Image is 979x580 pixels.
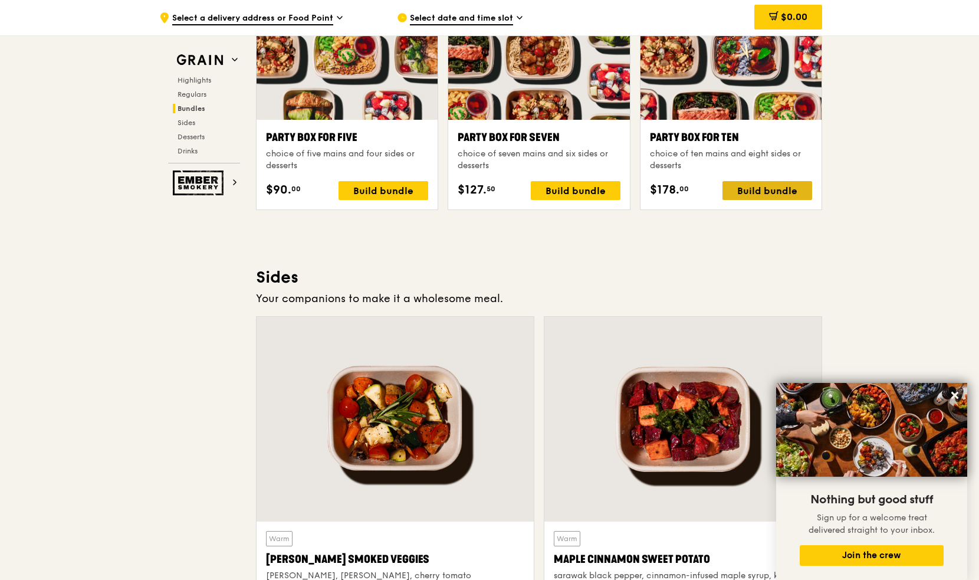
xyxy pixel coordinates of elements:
div: Party Box for Ten [650,129,812,146]
div: Build bundle [339,181,428,200]
span: Regulars [178,90,206,99]
span: Select date and time slot [410,12,513,25]
span: 50 [487,184,495,194]
div: Party Box for Five [266,129,428,146]
img: DSC07876-Edit02-Large.jpeg [776,383,967,477]
h3: Sides [256,267,822,288]
div: Build bundle [531,181,620,200]
div: [PERSON_NAME] Smoked Veggies [266,551,524,568]
span: Desserts [178,133,205,141]
span: Select a delivery address or Food Point [172,12,333,25]
button: Close [945,386,964,405]
div: Maple Cinnamon Sweet Potato [554,551,812,568]
span: Nothing but good stuff [810,493,933,507]
div: choice of ten mains and eight sides or desserts [650,148,812,172]
span: $178. [650,181,679,199]
span: Drinks [178,147,198,155]
div: choice of five mains and four sides or desserts [266,148,428,172]
span: 00 [679,184,689,194]
span: Sides [178,119,195,127]
img: Grain web logo [173,50,227,71]
span: Highlights [178,76,211,84]
img: Ember Smokery web logo [173,171,227,195]
div: Warm [266,531,293,546]
span: Sign up for a welcome treat delivered straight to your inbox. [809,513,935,535]
span: 00 [291,184,301,194]
div: Build bundle [722,181,812,200]
span: $127. [458,181,487,199]
span: Bundles [178,104,205,113]
button: Join the crew [800,545,944,566]
div: choice of seven mains and six sides or desserts [458,148,620,172]
div: Party Box for Seven [458,129,620,146]
div: Your companions to make it a wholesome meal. [256,290,822,307]
span: $90. [266,181,291,199]
div: Warm [554,531,580,546]
span: $0.00 [781,11,807,22]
